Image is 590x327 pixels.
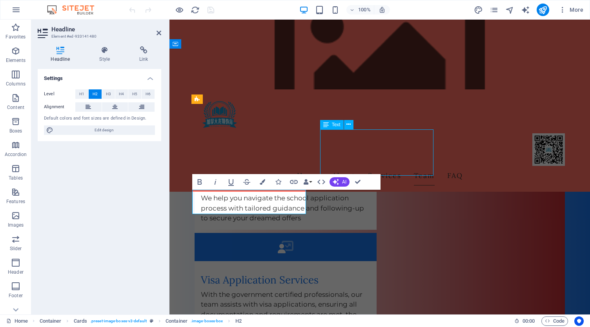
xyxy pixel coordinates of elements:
h2: Headline [51,26,161,33]
button: Usercentrics [574,316,584,326]
p: Header [8,269,24,275]
span: H4 [119,89,124,99]
button: publish [537,4,549,16]
p: Favorites [5,34,25,40]
span: H5 [132,89,137,99]
button: More [555,4,586,16]
p: Content [7,104,24,111]
button: H3 [102,89,115,99]
span: Click to select. Double-click to edit [40,316,62,326]
span: . image-boxes-box [191,316,223,326]
span: Edit design [56,125,153,135]
p: Tables [9,175,23,181]
h3: Element #ed-933141480 [51,33,146,40]
span: : [528,318,529,324]
i: Design (Ctrl+Alt+Y) [474,5,483,15]
i: On resize automatically adjust zoom level to fit chosen device. [379,6,386,13]
img: Editor Logo [45,5,104,15]
span: H1 [79,89,84,99]
i: Publish [538,5,547,15]
button: Colors [255,174,270,190]
button: Code [541,316,568,326]
button: 100% [346,5,374,15]
span: H6 [146,89,151,99]
button: H5 [128,89,141,99]
a: Click to cancel selection. Double-click to open Pages [6,316,28,326]
p: Features [6,198,25,205]
button: Click here to leave preview mode and continue editing [175,5,184,15]
span: H2 [93,89,98,99]
button: Confirm (Ctrl+⏎) [350,174,365,190]
button: navigator [505,5,515,15]
button: Strikethrough [239,174,254,190]
button: pages [490,5,499,15]
p: Columns [6,81,25,87]
button: text_generator [521,5,530,15]
h4: Link [126,46,161,63]
p: Images [8,222,24,228]
button: AI [330,177,350,187]
p: Elements [6,57,26,64]
span: Click to select. Double-click to edit [235,316,242,326]
i: AI Writer [521,5,530,15]
button: Underline (Ctrl+U) [224,174,239,190]
span: AI [342,180,346,184]
label: Alignment [44,102,75,112]
span: . preset-image-boxes-v3-default [90,316,147,326]
button: Data Bindings [302,174,313,190]
span: Click to select. Double-click to edit [166,316,188,326]
button: H1 [75,89,88,99]
button: Italic (Ctrl+I) [208,174,223,190]
button: design [474,5,483,15]
div: Default colors and font sizes are defined in Design. [44,115,155,122]
button: HTML [314,174,329,190]
span: 00 00 [523,316,535,326]
button: H4 [115,89,128,99]
i: Navigator [505,5,514,15]
button: H2 [89,89,102,99]
button: Icons [271,174,286,190]
h6: Session time [514,316,535,326]
span: H3 [106,89,111,99]
span: Click to select. Double-click to edit [74,316,87,326]
p: Accordion [5,151,27,158]
button: Link [286,174,301,190]
button: reload [190,5,200,15]
span: Text [332,122,341,127]
button: Edit design [44,125,155,135]
h4: Headline [38,46,86,63]
p: Boxes [9,128,22,134]
label: Level [44,89,75,99]
span: More [559,6,583,14]
button: H6 [142,89,155,99]
h4: Style [86,46,126,63]
h6: 100% [358,5,371,15]
i: Reload page [191,5,200,15]
nav: breadcrumb [40,316,242,326]
button: Bold (Ctrl+B) [192,174,207,190]
p: Slider [10,245,22,252]
p: Footer [9,292,23,299]
h4: Settings [38,69,161,83]
i: Pages (Ctrl+Alt+S) [490,5,499,15]
i: This element is a customizable preset [150,319,153,323]
span: Code [545,316,565,326]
